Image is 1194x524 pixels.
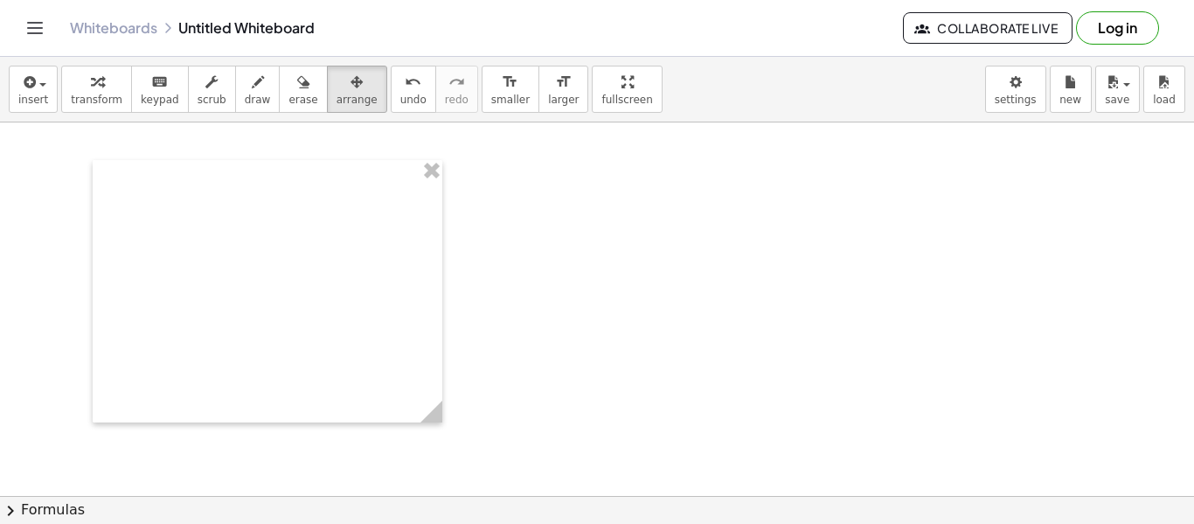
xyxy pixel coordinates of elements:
[198,94,226,106] span: scrub
[1143,66,1185,113] button: load
[918,20,1058,36] span: Collaborate Live
[288,94,317,106] span: erase
[245,94,271,106] span: draw
[337,94,378,106] span: arrange
[391,66,436,113] button: undoundo
[1059,94,1081,106] span: new
[502,72,518,93] i: format_size
[1153,94,1176,106] span: load
[70,19,157,37] a: Whiteboards
[141,94,179,106] span: keypad
[1105,94,1129,106] span: save
[445,94,469,106] span: redo
[592,66,662,113] button: fullscreen
[491,94,530,106] span: smaller
[995,94,1037,106] span: settings
[985,66,1046,113] button: settings
[18,94,48,106] span: insert
[279,66,327,113] button: erase
[235,66,281,113] button: draw
[555,72,572,93] i: format_size
[1050,66,1092,113] button: new
[448,72,465,93] i: redo
[71,94,122,106] span: transform
[131,66,189,113] button: keyboardkeypad
[188,66,236,113] button: scrub
[1076,11,1159,45] button: Log in
[482,66,539,113] button: format_sizesmaller
[21,14,49,42] button: Toggle navigation
[1095,66,1140,113] button: save
[538,66,588,113] button: format_sizelarger
[151,72,168,93] i: keyboard
[400,94,427,106] span: undo
[327,66,387,113] button: arrange
[548,94,579,106] span: larger
[9,66,58,113] button: insert
[61,66,132,113] button: transform
[903,12,1073,44] button: Collaborate Live
[405,72,421,93] i: undo
[435,66,478,113] button: redoredo
[601,94,652,106] span: fullscreen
